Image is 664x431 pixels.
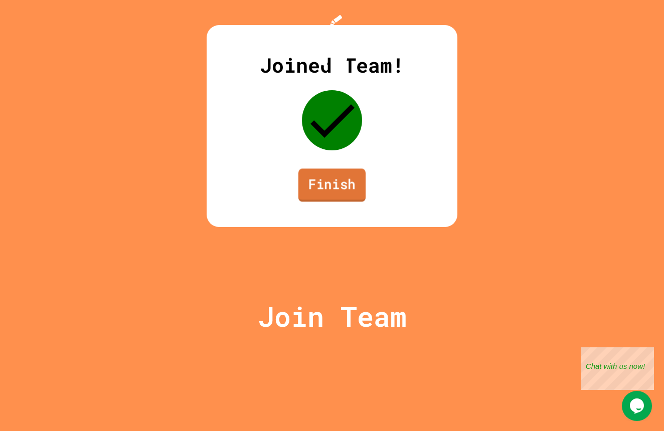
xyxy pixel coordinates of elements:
[258,296,407,337] p: Join Team
[312,15,352,66] img: Logo.svg
[581,347,654,390] iframe: chat widget
[622,391,654,421] iframe: chat widget
[298,168,366,201] a: Finish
